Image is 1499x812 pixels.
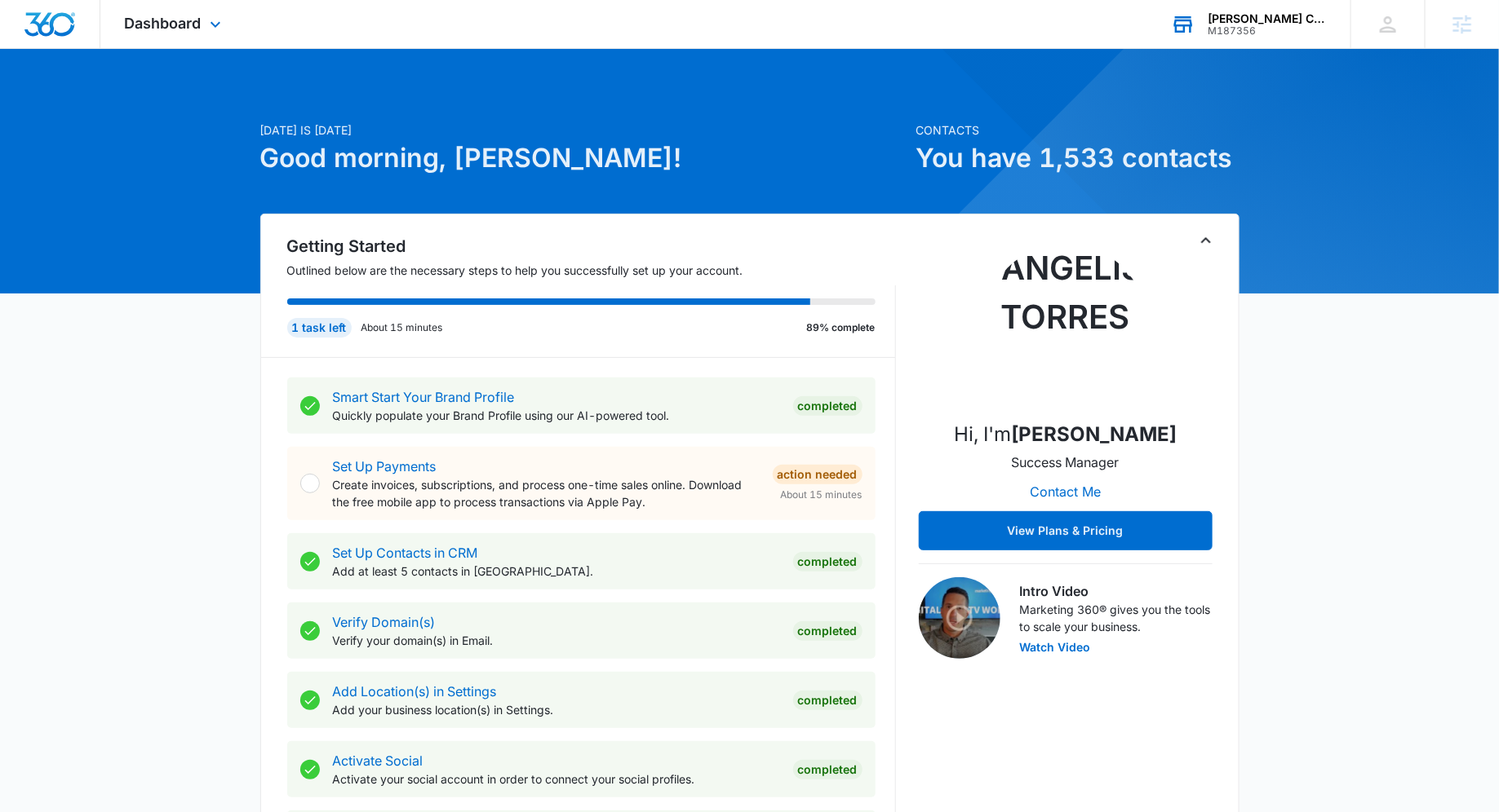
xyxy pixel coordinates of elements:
div: Completed [793,552,863,571]
img: Angelis Torres [984,244,1147,407]
p: Contacts [916,121,1240,139]
button: Toggle Collapse [1196,231,1216,250]
div: Completed [793,396,863,416]
p: Add at least 5 contacts in [GEOGRAPHIC_DATA]. [333,563,780,580]
p: [DATE] is [DATE] [260,121,907,139]
button: Contact Me [1013,472,1117,511]
div: Completed [793,760,863,779]
a: Set Up Contacts in CRM [333,545,478,561]
div: account name [1208,12,1327,25]
h2: Getting Started [287,234,896,258]
p: Add your business location(s) in Settings. [333,701,780,718]
div: Completed [793,621,863,641]
div: Action Needed [773,465,863,484]
p: Activate your social account in order to connect your social profiles. [333,770,780,788]
span: Dashboard [125,15,202,32]
p: Create invoices, subscriptions, and process one-time sales online. Download the free mobile app t... [333,476,760,510]
a: Verify Domain(s) [333,614,436,630]
strong: [PERSON_NAME] [1011,422,1177,446]
h3: Intro Video [1020,581,1213,601]
div: account id [1208,25,1327,37]
p: 89% complete [807,320,876,335]
a: Activate Social [333,752,424,769]
span: About 15 minutes [781,488,863,502]
a: Set Up Payments [333,458,437,474]
button: View Plans & Pricing [919,511,1213,550]
p: Quickly populate your Brand Profile using our AI-powered tool. [333,407,780,424]
h1: Good morning, [PERSON_NAME]! [260,139,907,178]
button: Watch Video [1020,642,1091,653]
p: Verify your domain(s) in Email. [333,632,780,649]
p: About 15 minutes [361,320,443,335]
div: 1 task left [287,318,352,338]
a: Smart Start Your Brand Profile [333,389,515,405]
p: Success Manager [1012,452,1120,472]
img: Intro Video [919,577,1000,659]
p: Outlined below are the necessary steps to help you successfully set up your account. [287,262,896,279]
div: Completed [793,691,863,710]
p: Marketing 360® gives you the tools to scale your business. [1020,601,1213,635]
a: Add Location(s) in Settings [333,683,497,699]
p: Hi, I'm [954,420,1177,449]
h1: You have 1,533 contacts [916,139,1240,178]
